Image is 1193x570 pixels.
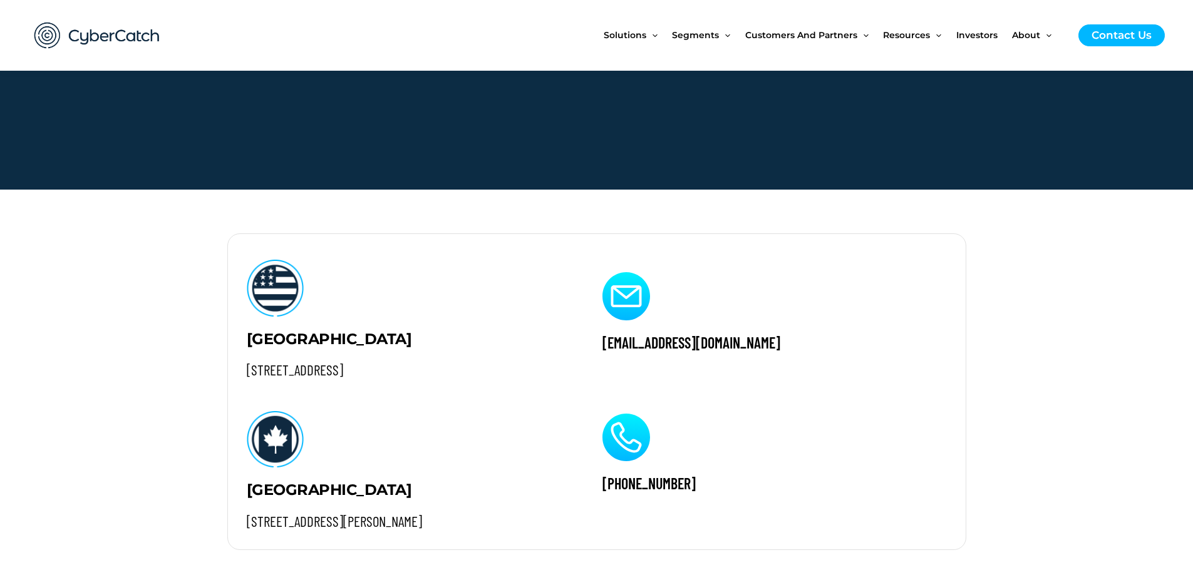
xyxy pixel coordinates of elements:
nav: Site Navigation: New Main Menu [604,9,1066,61]
span: Investors [956,9,998,61]
h2: [PHONE_NUMBER] [602,474,943,493]
img: CyberCatch [22,9,172,61]
h2: [STREET_ADDRESS] [247,361,566,380]
span: Menu Toggle [646,9,658,61]
img: Asset 2 [247,260,304,317]
a: Investors [956,9,1012,61]
span: About [1012,9,1040,61]
h2: [STREET_ADDRESS][PERSON_NAME] [247,512,566,531]
h2: [GEOGRAPHIC_DATA] [247,329,566,349]
a: Contact Us [1078,24,1165,46]
img: Asset 1 [247,411,304,468]
span: Solutions [604,9,646,61]
span: Customers and Partners [745,9,857,61]
h2: [EMAIL_ADDRESS][DOMAIN_NAME] [602,333,943,352]
span: Menu Toggle [719,9,730,61]
span: Resources [883,9,930,61]
img: call [602,414,650,461]
img: email [602,272,650,320]
h2: [GEOGRAPHIC_DATA] [247,480,566,499]
span: Menu Toggle [930,9,941,61]
span: Menu Toggle [857,9,869,61]
span: Segments [672,9,719,61]
span: Menu Toggle [1040,9,1051,61]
